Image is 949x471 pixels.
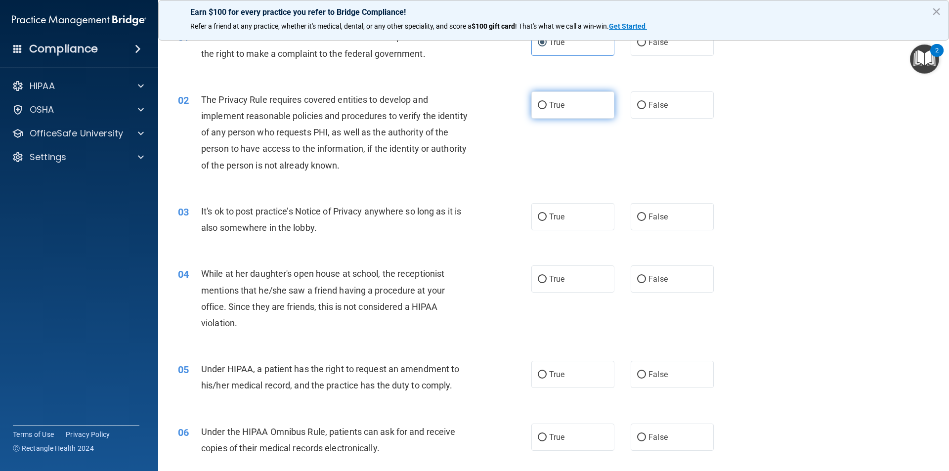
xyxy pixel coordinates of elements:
button: Open Resource Center, 2 new notifications [910,44,939,74]
span: True [549,370,564,379]
span: False [648,100,668,110]
p: HIPAA [30,80,55,92]
span: True [549,38,564,47]
span: Under the HIPAA Omnibus Rule, patients can ask for and receive copies of their medical records el... [201,427,455,453]
img: PMB logo [12,10,146,30]
strong: $100 gift card [472,22,515,30]
a: Terms of Use [13,429,54,439]
span: True [549,100,564,110]
span: The Privacy Rule requires covered entities to develop and implement reasonable policies and proce... [201,94,468,171]
span: False [648,370,668,379]
p: OfficeSafe University [30,128,123,139]
span: ! That's what we call a win-win. [515,22,609,30]
span: While at her daughter's open house at school, the receptionist mentions that he/she saw a friend ... [201,268,445,328]
input: True [538,276,547,283]
span: 06 [178,427,189,438]
p: Earn $100 for every practice you refer to Bridge Compliance! [190,7,917,17]
span: 05 [178,364,189,376]
span: Ⓒ Rectangle Health 2024 [13,443,94,453]
a: Settings [12,151,144,163]
span: Patients who believe that their PHI has been compromised have the right to make a complaint to th... [201,32,455,58]
a: OfficeSafe University [12,128,144,139]
span: Under HIPAA, a patient has the right to request an amendment to his/her medical record, and the p... [201,364,459,390]
button: Close [932,3,941,19]
span: Refer a friend at any practice, whether it's medical, dental, or any other speciality, and score a [190,22,472,30]
div: 2 [935,50,939,63]
strong: Get Started [609,22,646,30]
span: True [549,432,564,442]
a: Get Started [609,22,647,30]
input: False [637,214,646,221]
span: It's ok to post practice’s Notice of Privacy anywhere so long as it is also somewhere in the lobby. [201,206,461,233]
span: True [549,274,564,284]
span: 02 [178,94,189,106]
a: Privacy Policy [66,429,110,439]
span: 03 [178,206,189,218]
input: False [637,276,646,283]
input: True [538,102,547,109]
span: False [648,38,668,47]
span: 04 [178,268,189,280]
span: False [648,274,668,284]
a: HIPAA [12,80,144,92]
h4: Compliance [29,42,98,56]
span: True [549,212,564,221]
input: False [637,371,646,379]
a: OSHA [12,104,144,116]
input: False [637,39,646,46]
input: True [538,434,547,441]
span: False [648,212,668,221]
input: True [538,39,547,46]
input: True [538,371,547,379]
p: Settings [30,151,66,163]
p: OSHA [30,104,54,116]
input: True [538,214,547,221]
input: False [637,102,646,109]
span: False [648,432,668,442]
input: False [637,434,646,441]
